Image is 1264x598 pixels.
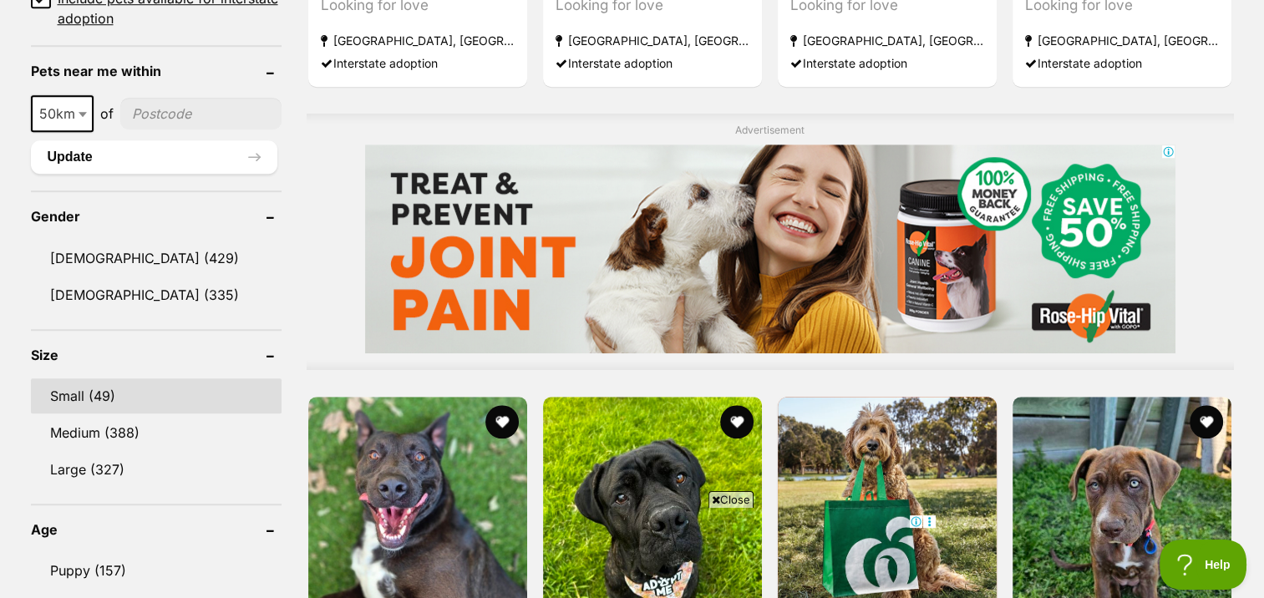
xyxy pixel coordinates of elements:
[31,63,282,79] header: Pets near me within
[1190,405,1224,438] button: favourite
[33,102,92,125] span: 50km
[31,95,94,132] span: 50km
[31,347,282,362] header: Size
[328,514,937,590] iframe: Advertisement
[1160,540,1247,590] iframe: Help Scout Beacon - Open
[1025,52,1219,74] div: Interstate adoption
[365,144,1175,353] iframe: Advertisement
[100,104,114,124] span: of
[31,140,277,174] button: Update
[790,52,984,74] div: Interstate adoption
[31,378,282,413] a: Small (49)
[321,52,515,74] div: Interstate adoption
[120,98,282,129] input: postcode
[31,452,282,487] a: Large (327)
[307,114,1234,370] div: Advertisement
[31,522,282,537] header: Age
[31,241,282,276] a: [DEMOGRAPHIC_DATA] (429)
[31,277,282,312] a: [DEMOGRAPHIC_DATA] (335)
[720,405,754,438] button: favourite
[790,29,984,52] strong: [GEOGRAPHIC_DATA], [GEOGRAPHIC_DATA]
[31,415,282,450] a: Medium (388)
[31,553,282,588] a: Puppy (157)
[321,29,515,52] strong: [GEOGRAPHIC_DATA], [GEOGRAPHIC_DATA]
[485,405,519,438] button: favourite
[556,52,749,74] div: Interstate adoption
[708,491,754,508] span: Close
[556,29,749,52] strong: [GEOGRAPHIC_DATA], [GEOGRAPHIC_DATA]
[31,209,282,224] header: Gender
[1025,29,1219,52] strong: [GEOGRAPHIC_DATA], [GEOGRAPHIC_DATA]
